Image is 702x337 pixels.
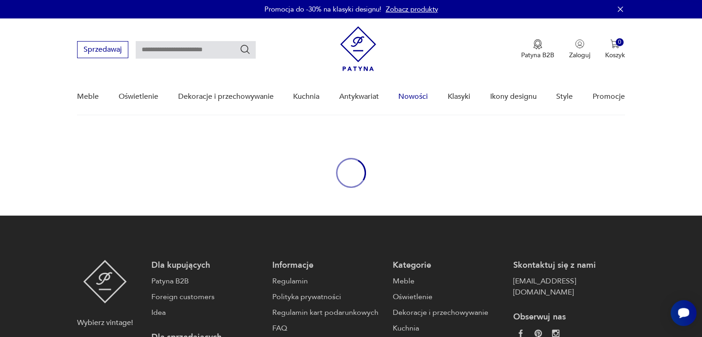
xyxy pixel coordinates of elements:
p: Obserwuj nas [513,312,624,323]
a: [EMAIL_ADDRESS][DOMAIN_NAME] [513,276,624,298]
a: FAQ [272,323,384,334]
a: Sprzedawaj [77,47,128,54]
a: Meble [77,79,99,114]
p: Patyna B2B [521,51,554,60]
p: Wybierz vintage! [77,317,133,328]
a: Style [556,79,573,114]
a: Foreign customers [151,291,263,302]
img: Ikona koszyka [610,39,619,48]
a: Kuchnia [293,79,319,114]
img: Patyna - sklep z meblami i dekoracjami vintage [340,26,376,71]
p: Koszyk [605,51,625,60]
a: Zobacz produkty [386,5,438,14]
button: Szukaj [240,44,251,55]
a: Oświetlenie [393,291,504,302]
img: da9060093f698e4c3cedc1453eec5031.webp [517,330,524,337]
a: Dekoracje i przechowywanie [178,79,273,114]
button: Patyna B2B [521,39,554,60]
a: Polityka prywatności [272,291,384,302]
a: Idea [151,307,263,318]
button: 0Koszyk [605,39,625,60]
img: Ikona medalu [533,39,542,49]
a: Meble [393,276,504,287]
p: Skontaktuj się z nami [513,260,624,271]
p: Informacje [272,260,384,271]
img: c2fd9cf7f39615d9d6839a72ae8e59e5.webp [552,330,559,337]
img: 37d27d81a828e637adc9f9cb2e3d3a8a.webp [534,330,542,337]
a: Patyna B2B [151,276,263,287]
p: Dla kupujących [151,260,263,271]
img: Ikonka użytkownika [575,39,584,48]
a: Kuchnia [393,323,504,334]
div: 0 [616,38,624,46]
p: Zaloguj [569,51,590,60]
p: Kategorie [393,260,504,271]
p: Promocja do -30% na klasyki designu! [264,5,381,14]
a: Ikony designu [490,79,536,114]
a: Regulamin [272,276,384,287]
a: Klasyki [448,79,470,114]
a: Regulamin kart podarunkowych [272,307,384,318]
a: Antykwariat [339,79,379,114]
a: Nowości [398,79,428,114]
iframe: Smartsupp widget button [671,300,696,326]
button: Zaloguj [569,39,590,60]
a: Dekoracje i przechowywanie [393,307,504,318]
a: Ikona medaluPatyna B2B [521,39,554,60]
img: Patyna - sklep z meblami i dekoracjami vintage [83,260,127,303]
button: Sprzedawaj [77,41,128,58]
a: Oświetlenie [119,79,158,114]
a: Promocje [593,79,625,114]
